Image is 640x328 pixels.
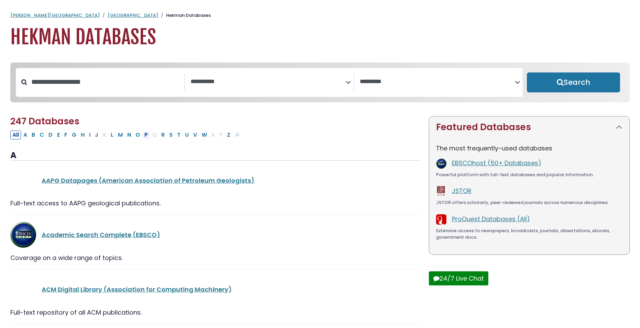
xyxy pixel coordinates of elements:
nav: Search filters [10,63,630,102]
div: Coverage on a wide range of topics. [10,253,421,262]
button: All [10,131,21,139]
div: Full-text access to AAPG geological publications. [10,199,421,208]
button: Filter Results T [175,131,183,139]
li: Hekman Databases [158,12,211,19]
nav: breadcrumb [10,12,630,19]
button: Filter Results J [93,131,100,139]
button: Filter Results U [183,131,191,139]
button: Filter Results A [21,131,29,139]
button: Filter Results H [79,131,87,139]
button: Filter Results I [87,131,93,139]
p: The most frequently-used databases [436,144,622,153]
div: Alpha-list to filter by first letter of database name [10,130,242,139]
button: Filter Results V [191,131,199,139]
a: [PERSON_NAME][GEOGRAPHIC_DATA] [10,12,100,19]
h1: Hekman Databases [10,26,630,49]
button: Filter Results W [199,131,209,139]
button: Filter Results Z [225,131,232,139]
button: Filter Results S [167,131,175,139]
button: Submit for Search Results [527,72,620,92]
textarea: Search [360,78,515,86]
button: Filter Results G [70,131,78,139]
a: ACM Digital Library (Association for Computing Machinery) [42,285,232,294]
button: Filter Results N [125,131,133,139]
span: 247 Databases [10,115,79,127]
button: Filter Results C [37,131,46,139]
button: Filter Results O [133,131,142,139]
a: AAPG Datapages (American Association of Petroleum Geologists) [42,176,254,185]
button: Filter Results R [159,131,167,139]
a: JSTOR [452,186,471,195]
a: EBSCOhost (50+ Databases) [452,159,541,167]
a: [GEOGRAPHIC_DATA] [108,12,158,19]
div: Full-text repository of all ACM publications. [10,308,421,317]
button: Filter Results M [116,131,125,139]
div: Powerful platform with full-text databases and popular information. [436,171,622,178]
button: Filter Results L [109,131,116,139]
button: Filter Results E [55,131,62,139]
a: Academic Search Complete (EBSCO) [42,230,160,239]
button: Filter Results F [62,131,69,139]
button: Featured Databases [429,116,629,138]
button: Filter Results D [46,131,55,139]
input: Search database by title or keyword [27,76,184,88]
textarea: Search [191,78,346,86]
h3: A [10,150,421,161]
button: Filter Results B [30,131,37,139]
div: JSTOR offers scholarly, peer-reviewed journals across numerous disciplines. [436,199,622,206]
button: Filter Results P [142,131,150,139]
button: 24/7 Live Chat [429,271,488,285]
div: Extensive access to newspapers, broadcasts, journals, dissertations, ebooks, government docs. [436,227,622,241]
a: ProQuest Databases (All) [452,215,530,223]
